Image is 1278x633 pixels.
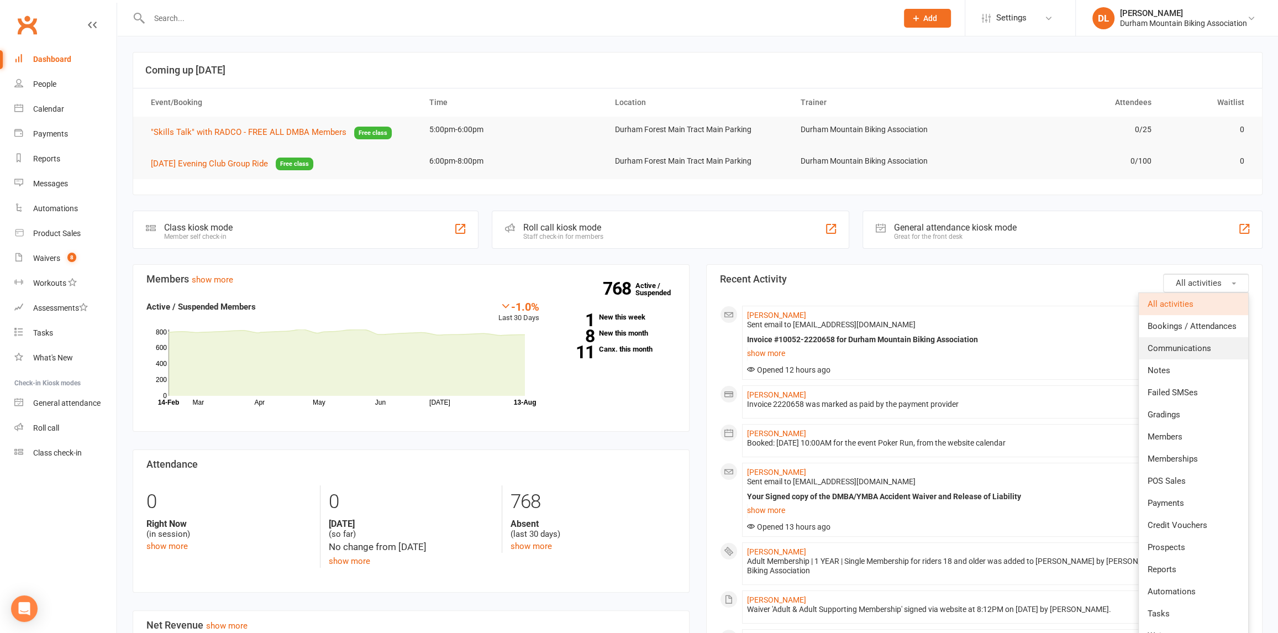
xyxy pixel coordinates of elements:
a: show more [511,541,552,551]
a: Bookings / Attendances [1139,315,1248,337]
span: Settings [996,6,1027,30]
span: Payments [1148,498,1184,508]
th: Waitlist [1161,88,1254,117]
a: People [14,72,117,97]
span: POS Sales [1148,476,1186,486]
a: Calendar [14,97,117,122]
td: Durham Forest Main Tract Main Parking [605,148,791,174]
span: Failed SMSes [1148,388,1198,397]
a: [PERSON_NAME] [747,595,806,604]
th: Attendees [976,88,1161,117]
div: Waiver 'Adult & Adult Supporting Membership' signed via website at 8:12PM on [DATE] by [PERSON_NA... [747,605,1208,614]
a: Gradings [1139,404,1248,426]
a: Product Sales [14,221,117,246]
span: All activities [1148,299,1193,309]
div: Great for the front desk [894,233,1017,240]
a: Roll call [14,416,117,441]
a: 11Canx. this month [556,346,676,353]
strong: 768 [603,280,635,297]
td: 5:00pm-6:00pm [419,117,605,143]
span: Automations [1148,587,1196,597]
a: Automations [1139,580,1248,603]
strong: 1 [556,312,595,328]
div: Invoice #10052-2220658 for Durham Mountain Biking Association [747,335,1208,344]
a: Notes [1139,359,1248,381]
a: Clubworx [13,11,41,39]
span: Reports [1148,564,1176,574]
a: Messages [14,171,117,196]
td: 0/100 [976,148,1161,174]
div: Class kiosk mode [164,222,233,233]
a: Memberships [1139,448,1248,470]
a: 8New this month [556,329,676,337]
td: Durham Mountain Biking Association [790,148,976,174]
a: Dashboard [14,47,117,72]
div: General attendance [33,399,101,407]
a: show more [747,503,1208,518]
div: 0 [146,485,312,519]
button: [DATE] Evening Club Group RideFree class [151,157,313,171]
h3: Members [146,274,676,285]
div: Your Signed copy of the DMBA/YMBA Accident Waiver and Release of Liability [747,492,1208,501]
a: Members [1139,426,1248,448]
span: "Skills Talk" with RADCO - FREE ALL DMBA Members [151,127,346,137]
span: Prospects [1148,542,1185,552]
a: [PERSON_NAME] [747,390,806,399]
div: Member self check-in [164,233,233,240]
div: 768 [511,485,675,519]
a: show more [329,556,370,566]
a: Automations [14,196,117,221]
th: Location [605,88,791,117]
span: Free class [354,127,392,139]
h3: Coming up [DATE] [145,65,1250,76]
a: [PERSON_NAME] [747,547,806,556]
span: Bookings / Attendances [1148,321,1237,331]
td: Durham Mountain Biking Association [790,117,976,143]
a: show more [146,541,188,551]
a: Payments [1139,492,1248,514]
span: Free class [276,158,313,170]
a: show more [206,621,248,631]
a: Payments [14,122,117,147]
div: Product Sales [33,229,81,238]
a: Failed SMSes [1139,381,1248,404]
div: Dashboard [33,55,71,64]
td: Durham Forest Main Tract Main Parking [605,117,791,143]
a: show more [192,275,233,285]
a: POS Sales [1139,470,1248,492]
div: Roll call kiosk mode [523,222,603,233]
h3: Attendance [146,459,676,470]
div: Waivers [33,254,60,263]
h3: Recent Activity [720,274,1249,285]
a: [PERSON_NAME] [747,429,806,438]
a: [PERSON_NAME] [747,311,806,320]
div: Booked: [DATE] 10:00AM for the event Poker Run, from the website calendar [747,438,1208,448]
a: Prospects [1139,536,1248,558]
button: All activities [1163,274,1249,292]
div: Invoice 2220658 was marked as paid by the payment provider [747,400,1208,409]
strong: [DATE] [329,519,493,529]
h3: Net Revenue [146,620,676,631]
th: Event/Booking [141,88,419,117]
div: [PERSON_NAME] [1120,8,1247,18]
span: Communications [1148,343,1211,353]
th: Trainer [790,88,976,117]
td: 0/25 [976,117,1161,143]
div: 0 [329,485,493,519]
a: General attendance kiosk mode [14,391,117,416]
strong: 11 [556,344,595,360]
div: -1.0% [498,300,539,312]
div: DL [1092,7,1114,29]
strong: Right Now [146,519,312,529]
div: What's New [33,353,73,362]
div: (in session) [146,519,312,540]
a: Workouts [14,271,117,296]
div: Automations [33,204,78,213]
strong: Absent [511,519,675,529]
button: "Skills Talk" with RADCO - FREE ALL DMBA MembersFree class [151,125,392,139]
div: (last 30 days) [511,519,675,540]
div: Reports [33,154,60,163]
td: 6:00pm-8:00pm [419,148,605,174]
a: 1New this week [556,313,676,321]
a: Tasks [1139,603,1248,625]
